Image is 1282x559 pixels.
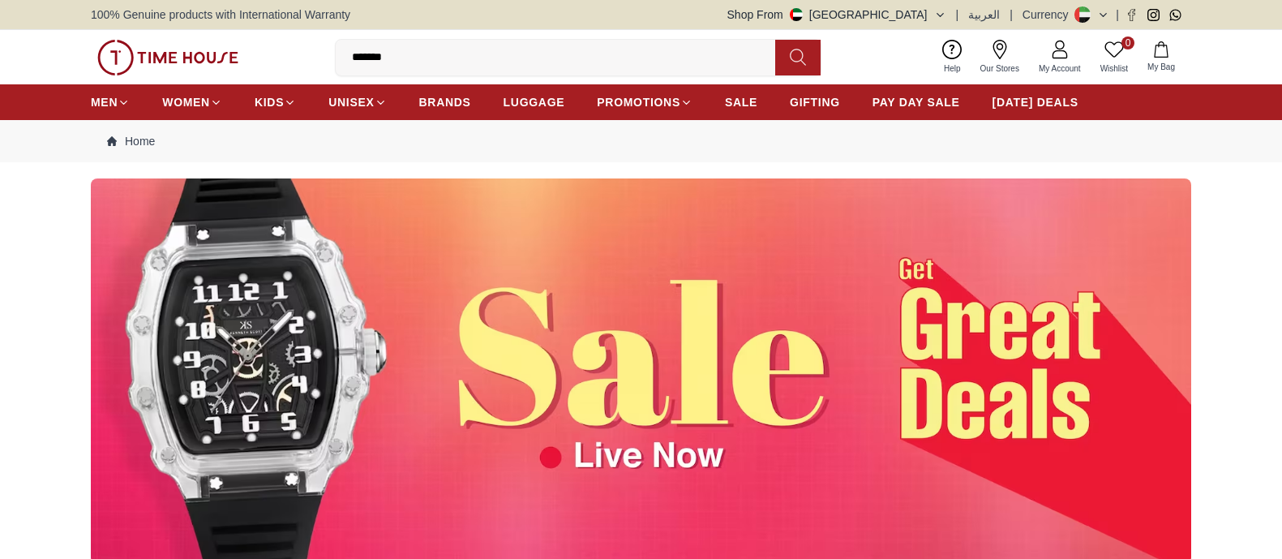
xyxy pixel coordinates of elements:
a: Whatsapp [1169,9,1181,21]
span: Wishlist [1094,62,1134,75]
a: MEN [91,88,130,117]
button: العربية [968,6,1000,23]
span: UNISEX [328,94,374,110]
span: | [1010,6,1013,23]
span: | [1116,6,1119,23]
span: 100% Genuine products with International Warranty [91,6,350,23]
a: Our Stores [971,37,1029,78]
span: GIFTING [790,94,840,110]
span: | [956,6,959,23]
a: 0Wishlist [1091,37,1138,78]
div: Currency [1023,6,1075,23]
a: Help [934,37,971,78]
img: ... [97,40,238,75]
a: LUGGAGE [504,88,565,117]
span: BRANDS [419,94,471,110]
span: WOMEN [162,94,210,110]
a: SALE [725,88,757,117]
span: [DATE] DEALS [993,94,1078,110]
button: My Bag [1138,38,1185,76]
a: GIFTING [790,88,840,117]
nav: Breadcrumb [91,120,1191,162]
span: 0 [1121,37,1134,49]
a: WOMEN [162,88,222,117]
a: KIDS [255,88,296,117]
a: Instagram [1147,9,1160,21]
span: My Account [1032,62,1087,75]
span: PROMOTIONS [597,94,680,110]
span: KIDS [255,94,284,110]
a: Home [107,133,155,149]
span: LUGGAGE [504,94,565,110]
a: [DATE] DEALS [993,88,1078,117]
button: Shop From[GEOGRAPHIC_DATA] [727,6,946,23]
span: Help [937,62,967,75]
a: Facebook [1126,9,1138,21]
img: United Arab Emirates [790,8,803,21]
a: PAY DAY SALE [873,88,960,117]
span: PAY DAY SALE [873,94,960,110]
span: Our Stores [974,62,1026,75]
span: SALE [725,94,757,110]
a: BRANDS [419,88,471,117]
a: PROMOTIONS [597,88,692,117]
span: MEN [91,94,118,110]
a: UNISEX [328,88,386,117]
span: My Bag [1141,61,1181,73]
